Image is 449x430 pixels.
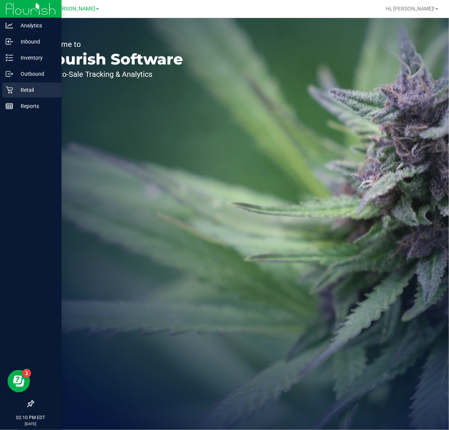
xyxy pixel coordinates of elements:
iframe: Resource center unread badge [22,369,31,378]
inline-svg: Inventory [6,54,13,61]
p: Flourish Software [41,52,183,67]
p: Reports [13,102,58,111]
p: Analytics [13,21,58,30]
iframe: Resource center [8,370,30,393]
inline-svg: Retail [6,86,13,94]
p: [DATE] [3,421,58,427]
inline-svg: Inbound [6,38,13,45]
p: Retail [13,85,58,94]
inline-svg: Outbound [6,70,13,78]
p: Welcome to [41,40,183,48]
p: Inbound [13,37,58,46]
p: Inventory [13,53,58,62]
span: [PERSON_NAME] [54,6,95,12]
inline-svg: Reports [6,102,13,110]
inline-svg: Analytics [6,22,13,29]
p: 02:10 PM EDT [3,414,58,421]
p: Outbound [13,69,58,78]
p: Seed-to-Sale Tracking & Analytics [41,70,183,78]
span: Hi, [PERSON_NAME]! [386,6,435,12]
